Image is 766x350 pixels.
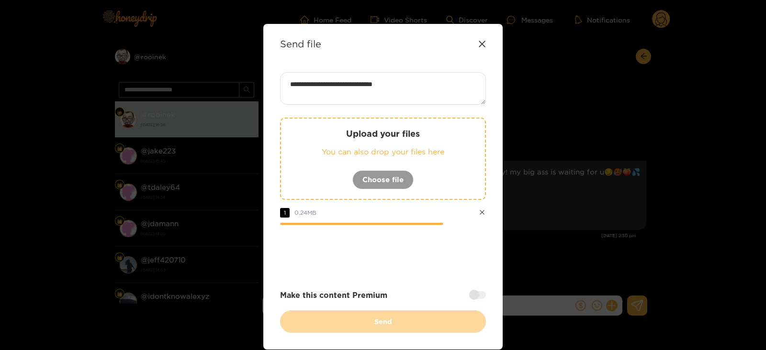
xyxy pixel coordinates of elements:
[280,208,290,218] span: 1
[280,290,387,301] strong: Make this content Premium
[280,38,321,49] strong: Send file
[300,146,466,157] p: You can also drop your files here
[352,170,414,189] button: Choose file
[300,128,466,139] p: Upload your files
[294,209,316,216] span: 0.24 MB
[280,310,486,333] button: Send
